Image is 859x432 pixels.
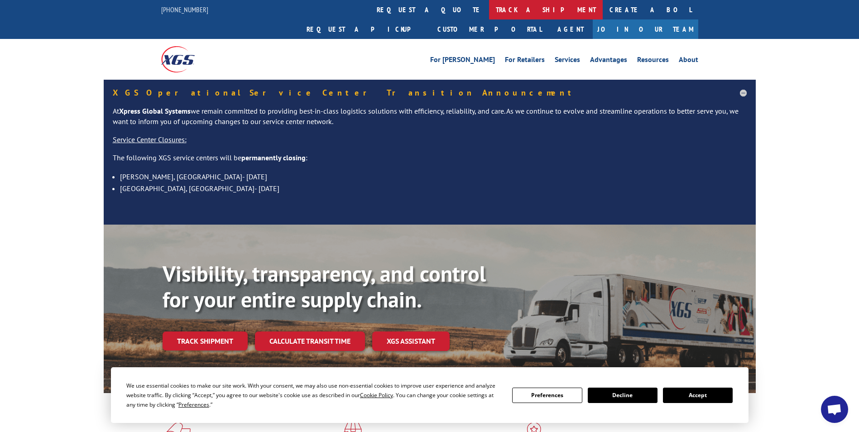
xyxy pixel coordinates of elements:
button: Accept [663,388,733,403]
a: Customer Portal [431,19,548,39]
a: Calculate transit time [255,331,365,351]
strong: permanently closing [241,153,306,162]
h5: XGS Operational Service Center Transition Announcement [113,89,747,97]
button: Decline [588,388,657,403]
a: Agent [548,19,593,39]
a: Services [555,56,580,66]
p: The following XGS service centers will be : [113,153,747,171]
div: Cookie Consent Prompt [111,367,749,423]
li: [PERSON_NAME], [GEOGRAPHIC_DATA]- [DATE] [120,171,747,182]
a: For [PERSON_NAME] [430,56,495,66]
span: Preferences [178,401,209,408]
a: Advantages [590,56,627,66]
a: XGS ASSISTANT [372,331,450,351]
strong: Xpress Global Systems [119,106,191,115]
li: [GEOGRAPHIC_DATA], [GEOGRAPHIC_DATA]- [DATE] [120,182,747,194]
a: About [679,56,698,66]
a: Track shipment [163,331,248,350]
a: For Retailers [505,56,545,66]
div: We use essential cookies to make our site work. With your consent, we may also use non-essential ... [126,381,501,409]
a: Join Our Team [593,19,698,39]
a: Resources [637,56,669,66]
a: Request a pickup [300,19,431,39]
b: Visibility, transparency, and control for your entire supply chain. [163,259,486,314]
a: [PHONE_NUMBER] [161,5,208,14]
a: Open chat [821,396,848,423]
span: Cookie Policy [360,391,393,399]
p: At we remain committed to providing best-in-class logistics solutions with efficiency, reliabilit... [113,106,747,135]
button: Preferences [512,388,582,403]
u: Service Center Closures: [113,135,187,144]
